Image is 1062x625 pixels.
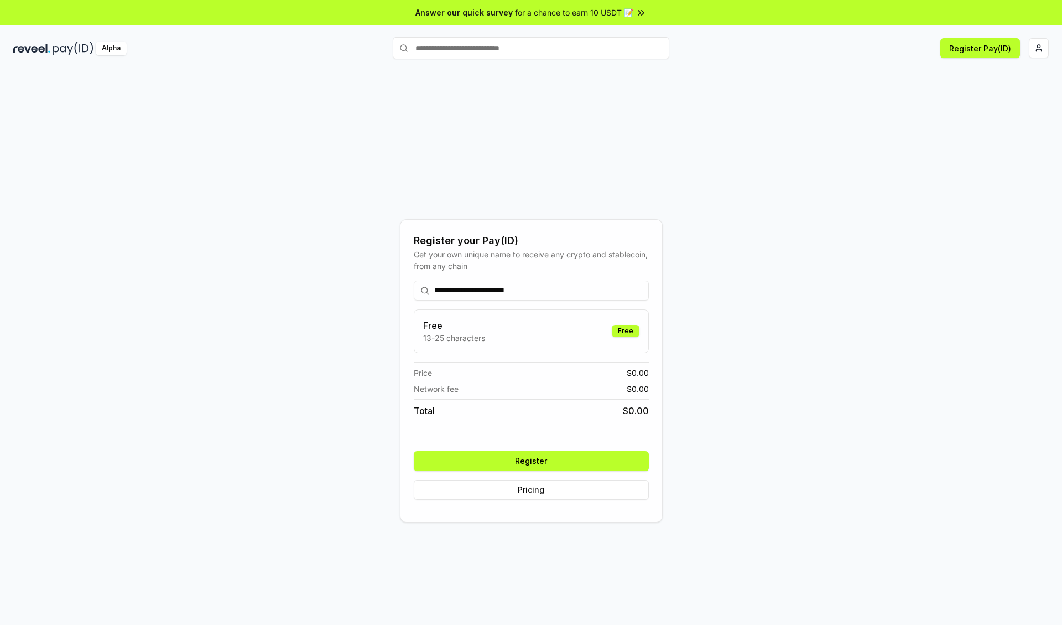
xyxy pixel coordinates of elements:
[414,480,649,500] button: Pricing
[940,38,1020,58] button: Register Pay(ID)
[414,383,459,395] span: Network fee
[414,451,649,471] button: Register
[414,249,649,272] div: Get your own unique name to receive any crypto and stablecoin, from any chain
[414,404,435,417] span: Total
[612,325,639,337] div: Free
[414,367,432,379] span: Price
[515,7,633,18] span: for a chance to earn 10 USDT 📝
[96,42,127,55] div: Alpha
[423,319,485,332] h3: Free
[414,233,649,249] div: Register your Pay(ID)
[627,383,649,395] span: $ 0.00
[13,42,50,55] img: reveel_dark
[623,404,649,417] span: $ 0.00
[53,42,93,55] img: pay_id
[423,332,485,344] p: 13-25 characters
[627,367,649,379] span: $ 0.00
[415,7,513,18] span: Answer our quick survey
